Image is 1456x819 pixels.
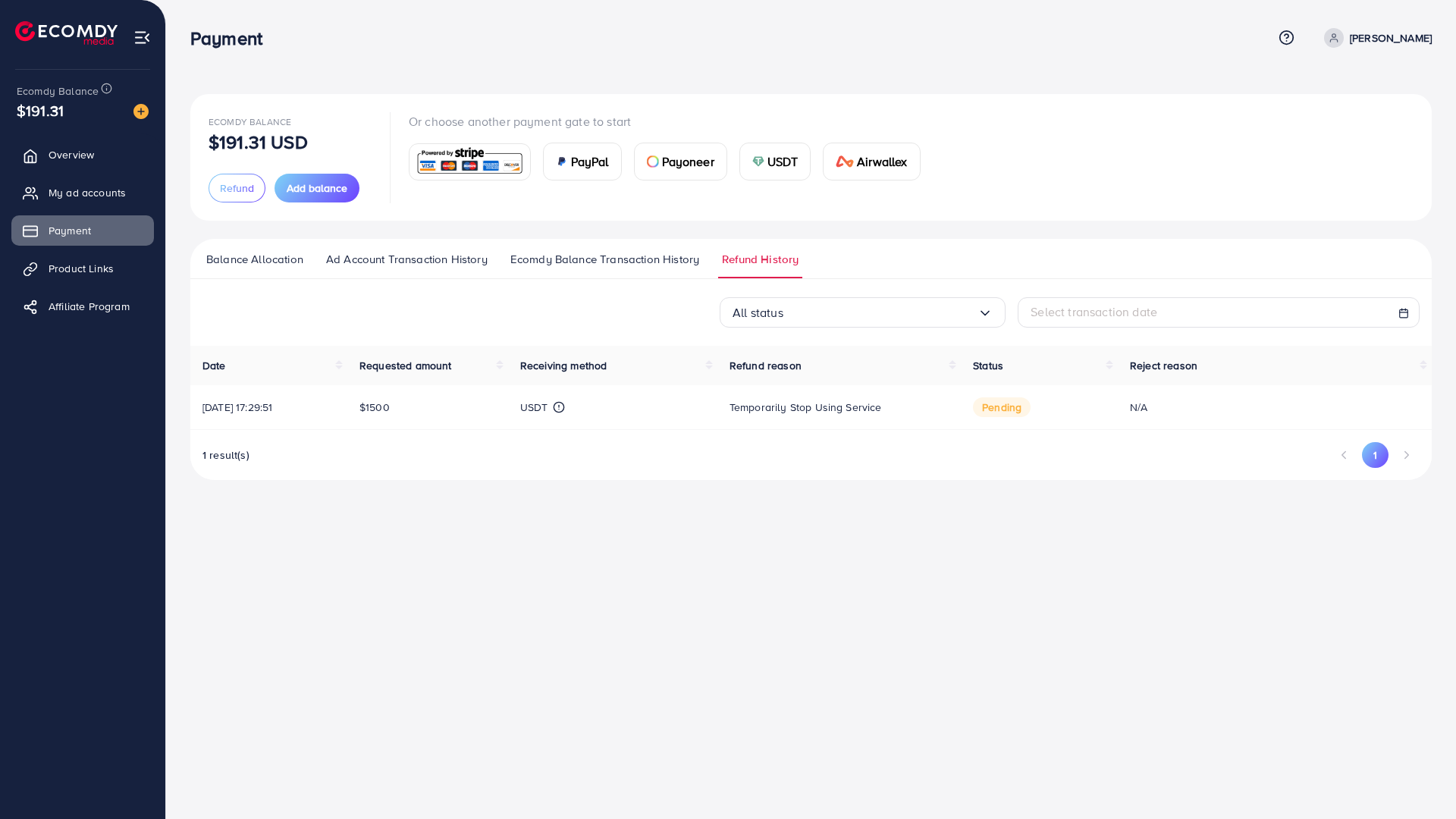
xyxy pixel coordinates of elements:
span: Product Links [49,261,114,276]
span: Select transaction date [1031,303,1157,320]
p: USDT [520,398,548,416]
a: cardUSDT [739,143,811,180]
button: Go to page 1 [1362,442,1389,468]
span: Reject reason [1130,358,1197,373]
a: cardPayPal [543,143,622,180]
span: Date [202,358,226,373]
span: Temporarily stop using service [730,400,882,415]
span: Ecomdy Balance [209,115,291,128]
span: Status [973,358,1003,373]
span: pending [973,397,1031,417]
span: Payoneer [662,152,714,171]
span: Ad Account Transaction History [326,251,488,268]
h3: Payment [190,27,275,49]
span: Refund reason [730,358,802,373]
span: All status [733,301,783,325]
img: card [414,146,526,178]
input: Search for option [783,301,978,325]
a: Overview [11,140,154,170]
span: Requested amount [359,358,452,373]
span: PayPal [571,152,609,171]
img: image [133,104,149,119]
span: 1 result(s) [202,447,249,463]
iframe: Chat [1392,751,1445,808]
a: Product Links [11,253,154,284]
span: Payment [49,223,91,238]
span: Refund History [722,251,799,268]
a: card [409,143,531,180]
span: Affiliate Program [49,299,130,314]
img: card [752,155,764,168]
p: Or choose another payment gate to start [409,112,933,130]
img: logo [15,21,118,45]
div: Search for option [720,297,1006,328]
button: Refund [209,174,265,202]
span: Balance Allocation [206,251,303,268]
p: [PERSON_NAME] [1350,29,1432,47]
a: Payment [11,215,154,246]
img: card [556,155,568,168]
a: [PERSON_NAME] [1318,28,1432,48]
ul: Pagination [1331,442,1420,468]
p: $191.31 USD [209,133,308,151]
a: cardPayoneer [634,143,727,180]
span: My ad accounts [49,185,126,200]
span: Ecomdy Balance Transaction History [510,251,699,268]
span: [DATE] 17:29:51 [202,400,272,415]
img: menu [133,29,151,46]
span: Airwallex [857,152,907,171]
a: cardAirwallex [823,143,920,180]
button: Add balance [275,174,359,202]
span: USDT [767,152,799,171]
span: Overview [49,147,94,162]
span: Receiving method [520,358,607,373]
span: Ecomdy Balance [17,83,99,99]
a: My ad accounts [11,177,154,208]
span: N/A [1130,400,1147,415]
span: Refund [220,180,254,196]
img: card [836,155,854,168]
span: $191.31 [17,99,64,121]
img: card [647,155,659,168]
a: Affiliate Program [11,291,154,322]
span: Add balance [287,180,347,196]
span: $1500 [359,400,390,415]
